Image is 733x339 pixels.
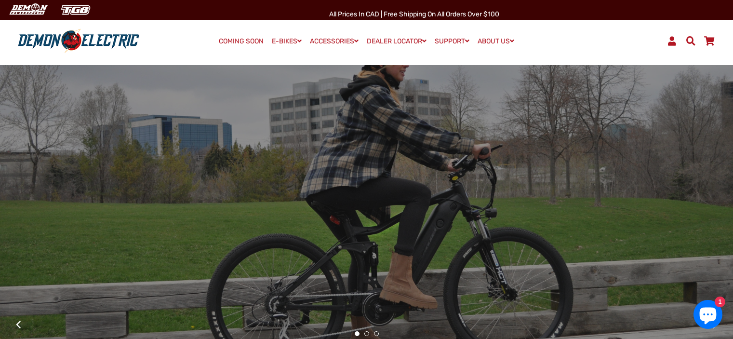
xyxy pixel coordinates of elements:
[474,34,518,48] a: ABOUT US
[364,331,369,336] button: 2 of 3
[14,28,143,54] img: Demon Electric logo
[355,331,360,336] button: 1 of 3
[268,34,305,48] a: E-BIKES
[363,34,430,48] a: DEALER LOCATOR
[691,300,725,331] inbox-online-store-chat: Shopify online store chat
[215,35,267,48] a: COMING SOON
[307,34,362,48] a: ACCESSORIES
[374,331,379,336] button: 3 of 3
[5,2,51,18] img: Demon Electric
[431,34,473,48] a: SUPPORT
[329,10,499,18] span: All Prices in CAD | Free shipping on all orders over $100
[56,2,95,18] img: TGB Canada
